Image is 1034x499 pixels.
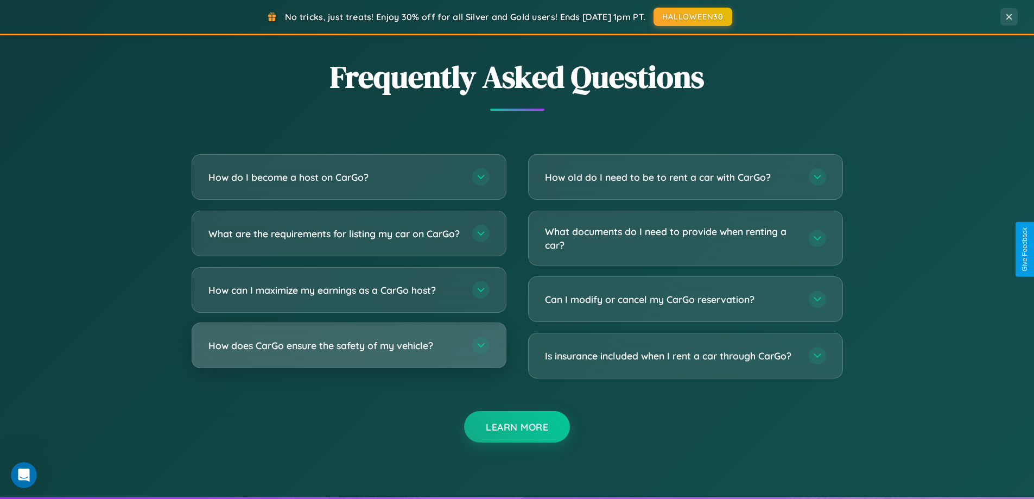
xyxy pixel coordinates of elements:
h2: Frequently Asked Questions [192,56,843,98]
h3: Can I modify or cancel my CarGo reservation? [545,293,798,306]
h3: What documents do I need to provide when renting a car? [545,225,798,251]
h3: What are the requirements for listing my car on CarGo? [208,227,461,241]
div: Give Feedback [1021,228,1029,271]
button: Learn More [464,411,570,443]
h3: How do I become a host on CarGo? [208,170,461,184]
span: No tricks, just treats! Enjoy 30% off for all Silver and Gold users! Ends [DATE] 1pm PT. [285,11,645,22]
iframe: Intercom live chat [11,462,37,488]
button: HALLOWEEN30 [654,8,732,26]
h3: How can I maximize my earnings as a CarGo host? [208,283,461,297]
h3: How does CarGo ensure the safety of my vehicle? [208,339,461,352]
h3: How old do I need to be to rent a car with CarGo? [545,170,798,184]
h3: Is insurance included when I rent a car through CarGo? [545,349,798,363]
